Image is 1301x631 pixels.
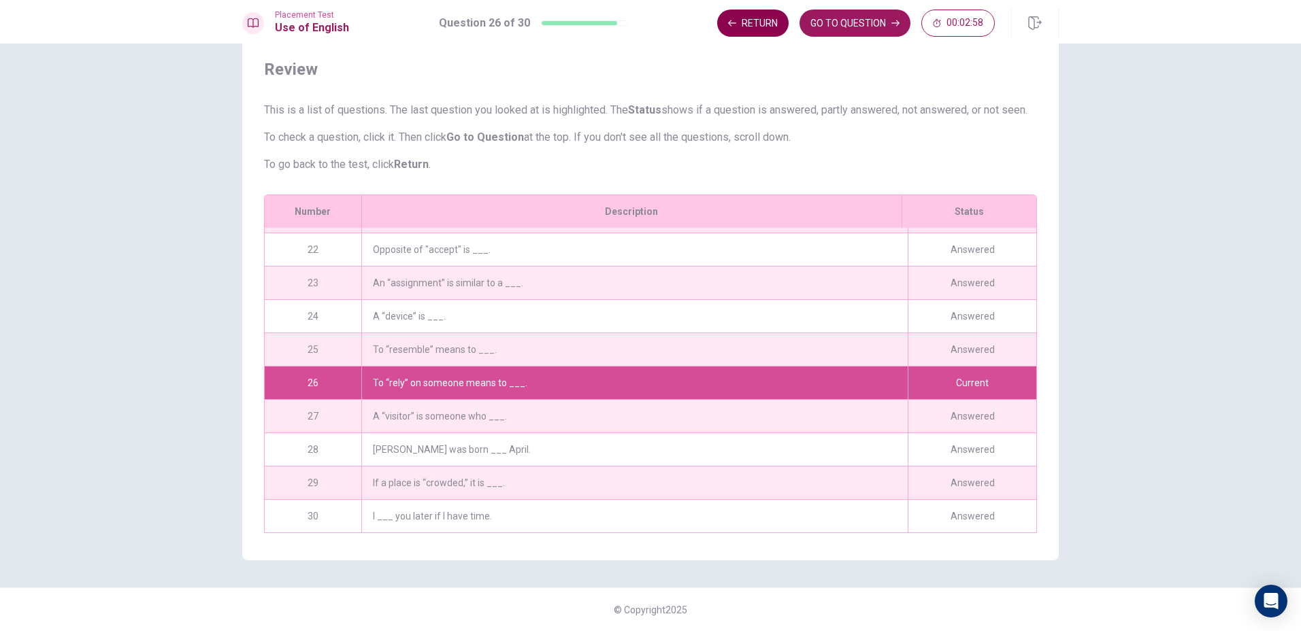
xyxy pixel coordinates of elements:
div: Answered [908,333,1036,366]
div: 24 [265,300,361,332]
button: GO TO QUESTION [800,10,910,37]
div: Opposite of "accept" is ___. [361,233,908,266]
div: To “resemble” means to ___. [361,333,908,366]
div: Answered [908,500,1036,532]
span: 00:02:58 [946,18,983,29]
div: 27 [265,400,361,432]
div: A “device” is ___. [361,300,908,332]
div: 26 [265,366,361,399]
div: Current [908,366,1036,399]
button: Return [717,10,789,37]
div: 30 [265,500,361,532]
div: Status [902,195,1036,228]
div: An “assignment” is similar to a ___. [361,267,908,299]
div: Answered [908,233,1036,266]
span: Review [264,58,1037,80]
span: Placement Test [275,10,349,20]
div: A “visitor” is someone who ___. [361,400,908,432]
div: 29 [265,466,361,499]
div: Answered [908,466,1036,499]
div: [PERSON_NAME] was born ___ April. [361,433,908,466]
span: © Copyright 2025 [614,604,687,615]
h1: Use of English [275,20,349,36]
p: To go back to the test, click . [264,156,1037,173]
strong: Return [394,158,429,171]
p: This is a list of questions. The last question you looked at is highlighted. The shows if a quest... [264,102,1037,118]
h1: Question 26 of 30 [439,15,530,31]
div: 22 [265,233,361,266]
div: Answered [908,267,1036,299]
button: 00:02:58 [921,10,995,37]
div: Open Intercom Messenger [1255,585,1287,617]
div: Number [265,195,361,228]
div: Answered [908,300,1036,332]
div: Answered [908,433,1036,466]
div: 28 [265,433,361,466]
div: If a place is “crowded,” it is ___. [361,466,908,499]
div: To “rely” on someone means to ___. [361,366,908,399]
strong: Status [628,103,661,116]
div: Description [361,195,902,228]
p: To check a question, click it. Then click at the top. If you don't see all the questions, scroll ... [264,129,1037,146]
strong: Go to Question [446,131,524,143]
div: 23 [265,267,361,299]
div: I ___ you later if I have time. [361,500,908,532]
div: 25 [265,333,361,366]
div: Answered [908,400,1036,432]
